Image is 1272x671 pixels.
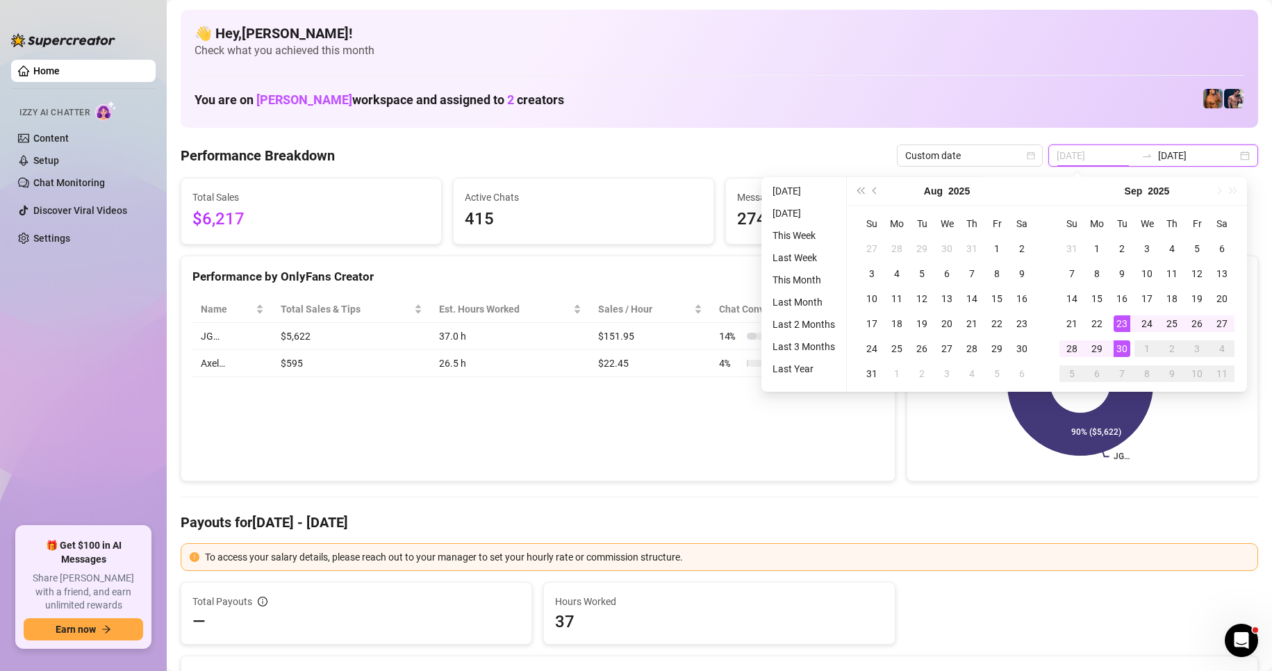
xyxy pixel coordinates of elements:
[1189,265,1205,282] div: 12
[590,296,711,323] th: Sales / Hour
[1214,265,1230,282] div: 13
[465,206,702,233] span: 415
[1158,148,1237,163] input: End date
[989,290,1005,307] div: 15
[964,340,980,357] div: 28
[939,290,955,307] div: 13
[864,340,880,357] div: 24
[1114,290,1130,307] div: 16
[1164,315,1180,332] div: 25
[884,336,909,361] td: 2025-08-25
[964,315,980,332] div: 21
[859,311,884,336] td: 2025-08-17
[24,539,143,566] span: 🎁 Get $100 in AI Messages
[1139,315,1155,332] div: 24
[984,211,1009,236] th: Fr
[1184,286,1209,311] td: 2025-09-19
[914,315,930,332] div: 19
[1059,261,1084,286] td: 2025-09-07
[934,211,959,236] th: We
[1009,261,1034,286] td: 2025-08-09
[1109,311,1134,336] td: 2025-09-23
[719,356,741,371] span: 4 %
[281,301,411,317] span: Total Sales & Tips
[272,323,431,350] td: $5,622
[959,286,984,311] td: 2025-08-14
[272,350,431,377] td: $595
[1159,311,1184,336] td: 2025-09-25
[1089,365,1105,382] div: 6
[934,311,959,336] td: 2025-08-20
[737,206,975,233] span: 2745
[1184,311,1209,336] td: 2025-09-26
[1209,236,1234,261] td: 2025-09-06
[1059,211,1084,236] th: Su
[1084,286,1109,311] td: 2025-09-15
[1009,361,1034,386] td: 2025-09-06
[1014,315,1030,332] div: 23
[984,336,1009,361] td: 2025-08-29
[1114,340,1130,357] div: 30
[192,611,206,633] span: —
[859,236,884,261] td: 2025-07-27
[1203,89,1223,108] img: JG
[737,190,975,205] span: Messages Sent
[914,290,930,307] div: 12
[1064,265,1080,282] div: 7
[19,106,90,119] span: Izzy AI Chatter
[590,323,711,350] td: $151.95
[767,361,841,377] li: Last Year
[859,211,884,236] th: Su
[1089,315,1105,332] div: 22
[767,338,841,355] li: Last 3 Months
[1114,265,1130,282] div: 9
[964,290,980,307] div: 14
[1141,150,1153,161] span: swap-right
[984,236,1009,261] td: 2025-08-01
[1114,365,1130,382] div: 7
[719,329,741,344] span: 14 %
[1209,311,1234,336] td: 2025-09-27
[1084,211,1109,236] th: Mo
[24,572,143,613] span: Share [PERSON_NAME] with a friend, and earn unlimited rewards
[192,323,272,350] td: JG…
[984,286,1009,311] td: 2025-08-15
[1189,365,1205,382] div: 10
[1189,240,1205,257] div: 5
[1209,361,1234,386] td: 2025-10-11
[1159,286,1184,311] td: 2025-09-18
[1009,211,1034,236] th: Sa
[934,361,959,386] td: 2025-09-03
[767,272,841,288] li: This Month
[1125,177,1143,205] button: Choose a month
[989,315,1005,332] div: 22
[195,43,1244,58] span: Check what you achieved this month
[1064,340,1080,357] div: 28
[33,133,69,144] a: Content
[1164,240,1180,257] div: 4
[852,177,868,205] button: Last year (Control + left)
[989,340,1005,357] div: 29
[1189,315,1205,332] div: 26
[1164,340,1180,357] div: 2
[1064,315,1080,332] div: 21
[934,336,959,361] td: 2025-08-27
[914,340,930,357] div: 26
[1214,240,1230,257] div: 6
[1014,265,1030,282] div: 9
[934,261,959,286] td: 2025-08-06
[1189,290,1205,307] div: 19
[1009,311,1034,336] td: 2025-08-23
[859,261,884,286] td: 2025-08-03
[1159,361,1184,386] td: 2025-10-09
[1059,286,1084,311] td: 2025-09-14
[205,549,1249,565] div: To access your salary details, please reach out to your manager to set your hourly rate or commis...
[1134,211,1159,236] th: We
[33,205,127,216] a: Discover Viral Videos
[1009,236,1034,261] td: 2025-08-02
[884,361,909,386] td: 2025-09-01
[1134,336,1159,361] td: 2025-10-01
[192,190,430,205] span: Total Sales
[590,350,711,377] td: $22.45
[1009,286,1034,311] td: 2025-08-16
